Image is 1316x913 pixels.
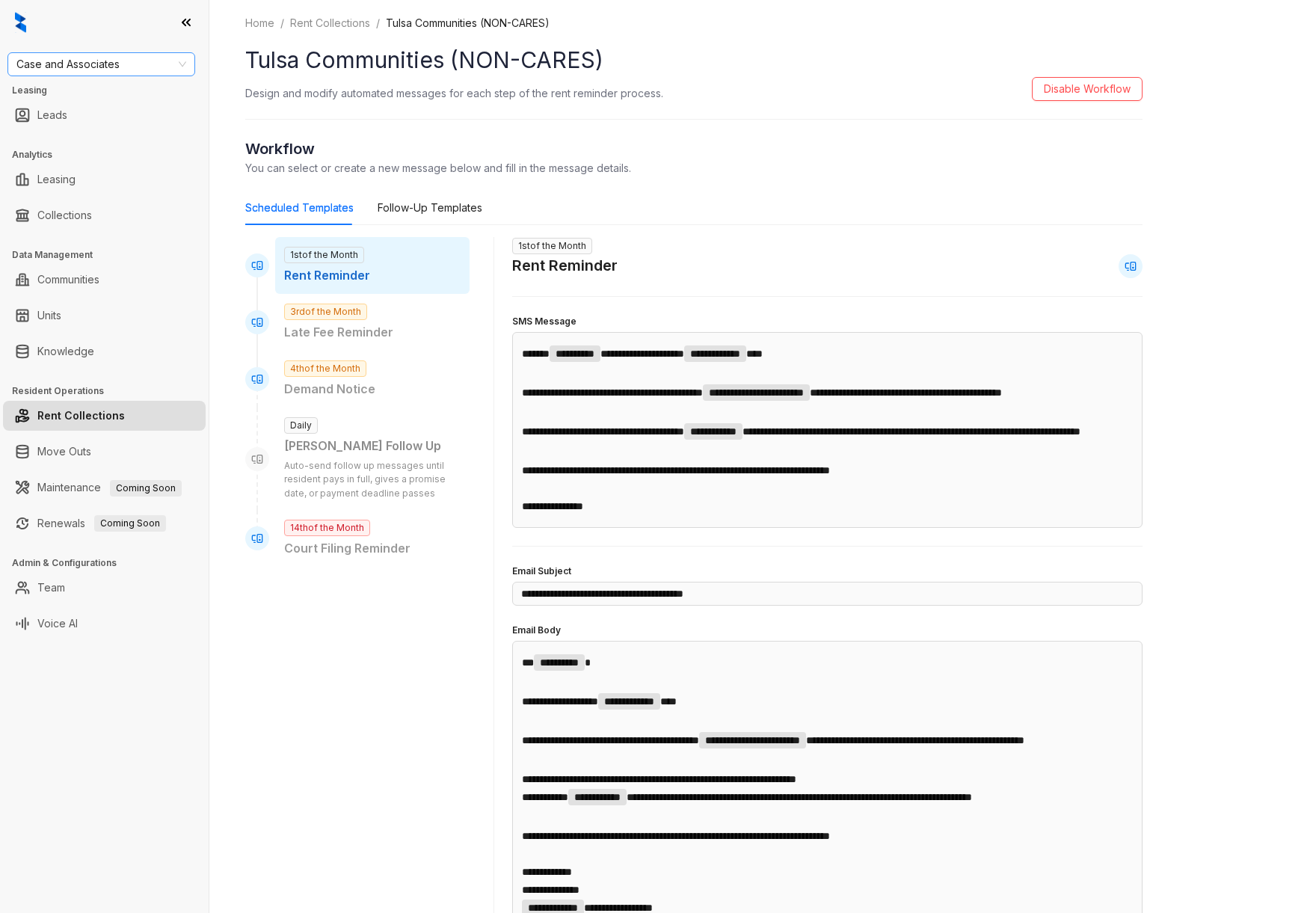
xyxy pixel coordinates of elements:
h4: Email Subject [512,565,1143,579]
h4: SMS Message [512,315,1143,329]
a: Home [242,15,277,31]
a: Team [37,573,65,603]
span: Daily [284,417,318,434]
li: Knowledge [3,336,206,366]
p: Rent Reminder [284,266,461,285]
p: You can select or create a new message below and fill in the message details. [245,160,1143,176]
h3: Data Management [12,248,209,262]
p: Late Fee Reminder [284,323,461,342]
p: Court Filing Reminder [284,539,461,558]
a: Leasing [37,165,76,194]
h3: Admin & Configurations [12,556,209,570]
li: Renewals [3,508,206,538]
a: Voice AI [37,609,78,639]
li: Units [3,301,206,331]
p: Demand Notice [284,380,461,399]
a: Leads [37,100,67,130]
span: Coming Soon [110,480,182,497]
li: / [376,15,380,31]
span: 4th of the Month [284,360,366,377]
a: Knowledge [37,336,94,366]
li: Voice AI [3,609,206,639]
li: Tulsa Communities (NON-CARES) [386,15,550,31]
li: Rent Collections [3,401,206,431]
h3: Analytics [12,148,209,162]
div: Follow-Up Templates [378,200,482,216]
li: Communities [3,265,206,295]
p: Auto-send follow up messages until resident pays in full, gives a promise date, or payment deadli... [284,459,461,502]
span: Coming Soon [94,515,166,532]
span: 14th of the Month [284,520,370,536]
div: Scheduled Templates [245,200,354,216]
a: RenewalsComing Soon [37,508,166,538]
span: 1st of the Month [284,247,364,263]
li: Move Outs [3,437,206,467]
a: Collections [37,200,92,230]
img: logo [15,12,26,33]
a: Move Outs [37,437,91,467]
h3: Leasing [12,84,209,97]
h2: Workflow [245,138,1143,160]
a: Rent Collections [37,401,125,431]
h1: Tulsa Communities (NON-CARES) [245,43,1143,77]
a: Units [37,301,61,331]
li: Maintenance [3,473,206,502]
li: Collections [3,200,206,230]
li: Leasing [3,165,206,194]
span: 1st of the Month [512,238,592,254]
a: Rent Collections [287,15,373,31]
span: Disable Workflow [1044,81,1131,97]
h3: Resident Operations [12,384,209,398]
span: Case and Associates [16,53,186,76]
h2: Rent Reminder [512,254,618,277]
li: / [280,15,284,31]
p: Design and modify automated messages for each step of the rent reminder process. [245,85,663,101]
div: [PERSON_NAME] Follow Up [284,437,461,455]
button: Disable Workflow [1032,77,1143,101]
h4: Email Body [512,624,1143,638]
span: 3rd of the Month [284,304,367,320]
li: Leads [3,100,206,130]
li: Team [3,573,206,603]
a: Communities [37,265,99,295]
